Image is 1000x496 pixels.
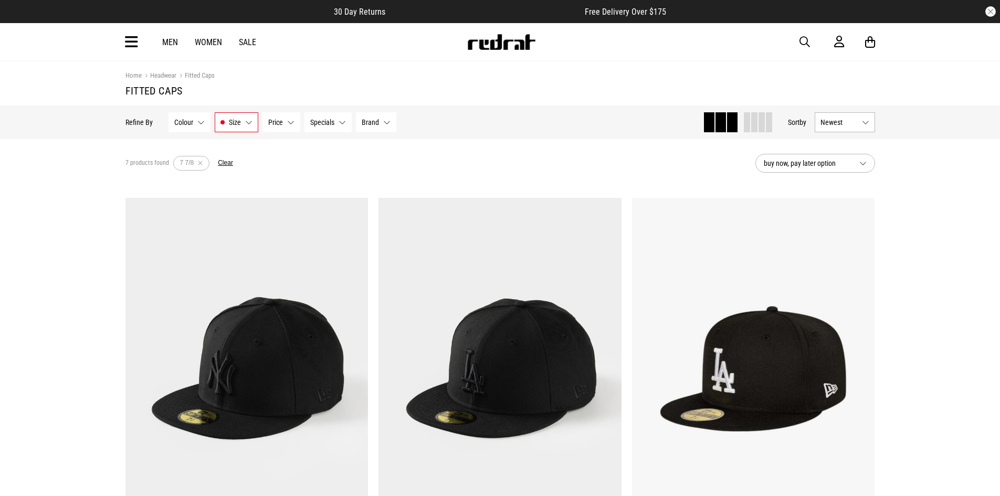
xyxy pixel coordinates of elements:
span: Specials [310,118,334,126]
button: Sortby [788,116,806,129]
span: Newest [820,118,858,126]
span: by [799,118,806,126]
a: Headwear [142,71,176,81]
button: Brand [356,112,396,132]
a: Fitted Caps [176,71,215,81]
button: Colour [169,112,210,132]
button: Specials [304,112,352,132]
span: Free Delivery Over $175 [585,7,666,17]
span: Size [229,118,241,126]
span: Colour [174,118,193,126]
a: Women [195,37,222,47]
button: Size [215,112,258,132]
span: 7 products found [125,159,169,167]
span: 30 Day Returns [334,7,385,17]
button: Clear [218,159,233,167]
button: Remove filter [194,156,207,171]
span: buy now, pay later option [764,157,851,170]
button: buy now, pay later option [755,154,875,173]
iframe: Customer reviews powered by Trustpilot [406,6,564,17]
button: Price [262,112,300,132]
span: Brand [362,118,379,126]
p: Refine By [125,118,153,126]
span: Price [268,118,283,126]
button: Newest [815,112,875,132]
span: 7 7/8 [180,159,194,166]
a: Men [162,37,178,47]
a: Home [125,71,142,79]
a: Sale [239,37,256,47]
h1: Fitted Caps [125,85,875,97]
button: Open LiveChat chat widget [8,4,40,36]
img: Redrat logo [467,34,536,50]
